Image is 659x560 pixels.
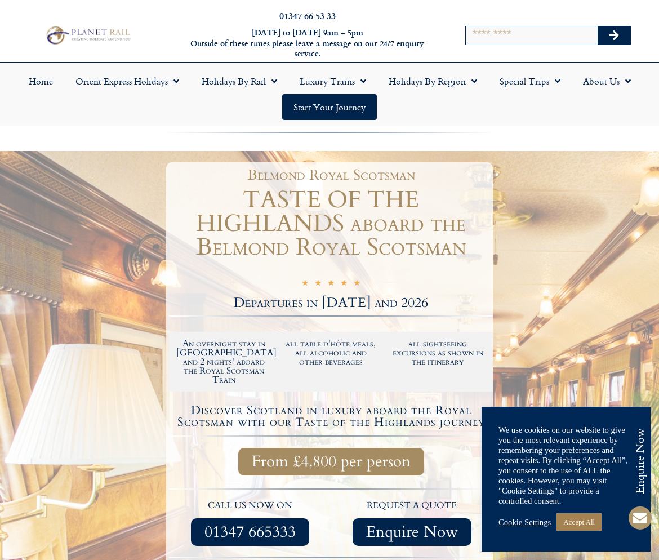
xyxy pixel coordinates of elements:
h6: [DATE] to [DATE] 9am – 5pm Outside of these times please leave a message on our 24/7 enquiry serv... [179,28,437,59]
a: Holidays by Rail [190,68,288,94]
h4: Discover Scotland in luxury aboard the Royal Scotsman with our Taste of the Highlands journey [171,405,491,428]
h1: TASTE OF THE HIGHLANDS aboard the Belmond Royal Scotsman [169,188,493,259]
a: Start your Journey [282,94,377,120]
a: Cookie Settings [498,517,551,527]
a: Special Trips [488,68,572,94]
h2: all sightseeing excursions as shown in the itinerary [390,339,486,366]
h2: all table d'hôte meals, all alcoholic and other beverages [283,339,379,366]
i: ☆ [353,279,360,290]
span: Enquire Now [366,525,458,539]
span: From £4,800 per person [252,455,411,469]
p: request a quote [337,499,488,513]
span: 01347 665333 [204,525,296,539]
p: call us now on [175,499,326,513]
a: From £4,800 per person [238,448,424,475]
nav: Menu [6,68,653,120]
h1: Belmond Royal Scotsman [175,168,487,183]
h2: Departures in [DATE] and 2026 [169,296,493,310]
div: 5/5 [301,278,360,290]
a: Holidays by Region [377,68,488,94]
a: Luxury Trains [288,68,377,94]
i: ☆ [314,279,322,290]
a: Home [17,68,64,94]
i: ☆ [301,279,309,290]
button: Search [598,26,630,45]
a: Orient Express Holidays [64,68,190,94]
div: We use cookies on our website to give you the most relevant experience by remembering your prefer... [498,425,634,506]
img: Planet Rail Train Holidays Logo [43,24,132,46]
a: Accept All [556,513,602,531]
a: Enquire Now [353,518,471,546]
a: 01347 665333 [191,518,309,546]
a: 01347 66 53 33 [279,9,336,22]
a: About Us [572,68,642,94]
i: ☆ [327,279,335,290]
h2: An overnight stay in [GEOGRAPHIC_DATA] and 2 nights' aboard the Royal Scotsman Train [176,339,272,384]
i: ☆ [340,279,348,290]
